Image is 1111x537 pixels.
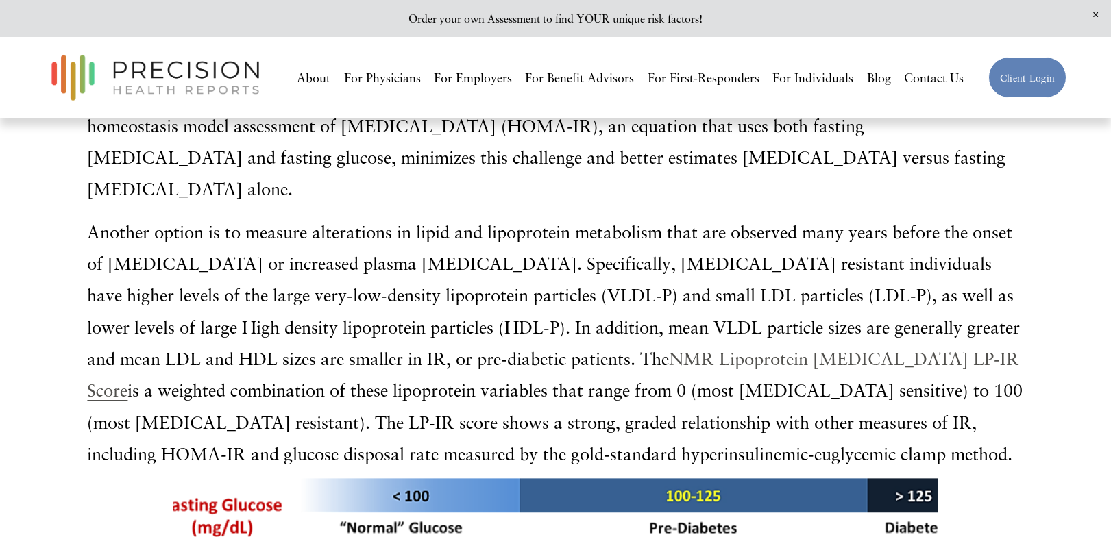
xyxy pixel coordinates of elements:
iframe: Chat Widget [1042,471,1111,537]
a: For Individuals [772,65,853,90]
a: For Physicians [344,65,421,90]
p: Another option is to measure alterations in lipid and lipoprotein metabolism that are observed ma... [87,216,1023,471]
a: Blog [867,65,891,90]
a: For First-Responders [648,65,759,90]
img: Precision Health Reports [45,49,267,107]
a: Client Login [988,57,1066,99]
a: For Employers [434,65,512,90]
a: Contact Us [904,65,964,90]
a: About [297,65,330,90]
a: For Benefit Advisors [525,65,634,90]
